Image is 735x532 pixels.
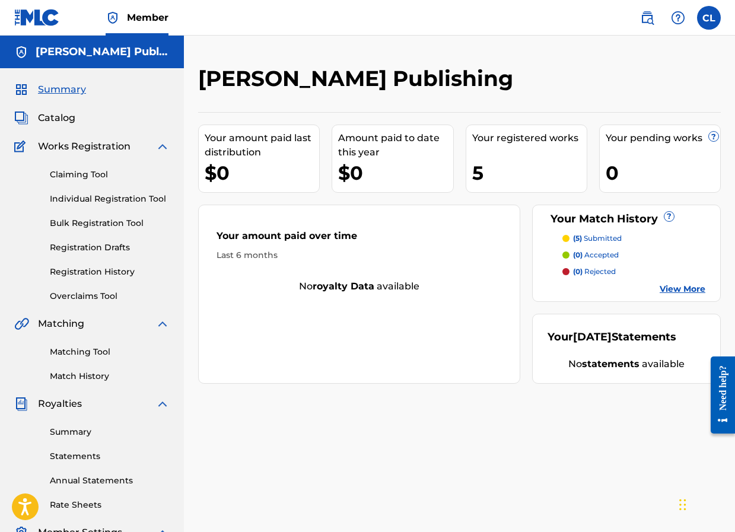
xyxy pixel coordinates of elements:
a: (5) submitted [562,233,705,244]
img: Catalog [14,111,28,125]
p: rejected [573,266,616,277]
img: Matching [14,317,29,331]
img: Accounts [14,45,28,59]
a: CatalogCatalog [14,111,75,125]
a: (0) rejected [562,266,705,277]
div: Last 6 months [217,249,502,262]
p: submitted [573,233,622,244]
span: Matching [38,317,84,331]
div: Your Statements [548,329,676,345]
div: User Menu [697,6,721,30]
div: Your registered works [472,131,587,145]
span: Catalog [38,111,75,125]
span: Royalties [38,397,82,411]
strong: royalty data [313,281,374,292]
a: Bulk Registration Tool [50,217,170,230]
div: $0 [205,160,319,186]
div: Your pending works [606,131,720,145]
span: (5) [573,234,582,243]
a: Registration Drafts [50,241,170,254]
a: Match History [50,370,170,383]
img: expand [155,139,170,154]
a: Individual Registration Tool [50,193,170,205]
a: Overclaims Tool [50,290,170,302]
h5: Chase Lowery Publishing [36,45,170,59]
a: Claiming Tool [50,168,170,181]
iframe: Chat Widget [676,475,735,532]
div: Help [666,6,690,30]
img: help [671,11,685,25]
a: Matching Tool [50,346,170,358]
a: View More [660,283,705,295]
span: ? [709,132,718,141]
a: Rate Sheets [50,499,170,511]
div: No available [548,357,705,371]
div: Your Match History [548,211,705,227]
div: 5 [472,160,587,186]
strong: statements [582,358,639,369]
a: Registration History [50,266,170,278]
img: Top Rightsholder [106,11,120,25]
div: $0 [338,160,453,186]
div: Amount paid to date this year [338,131,453,160]
a: (0) accepted [562,250,705,260]
div: 0 [606,160,720,186]
a: SummarySummary [14,82,86,97]
img: search [640,11,654,25]
a: Statements [50,450,170,463]
span: (0) [573,250,583,259]
a: Public Search [635,6,659,30]
div: Your amount paid last distribution [205,131,319,160]
span: [DATE] [573,330,612,343]
img: Summary [14,82,28,97]
a: Annual Statements [50,474,170,487]
span: (0) [573,267,583,276]
iframe: Resource Center [702,344,735,445]
p: accepted [573,250,619,260]
div: No available [199,279,520,294]
img: Works Registration [14,139,30,154]
img: Royalties [14,397,28,411]
div: Your amount paid over time [217,229,502,249]
span: Works Registration [38,139,131,154]
a: Summary [50,426,170,438]
div: Drag [679,487,686,523]
span: Summary [38,82,86,97]
img: MLC Logo [14,9,60,26]
img: expand [155,317,170,331]
span: ? [664,212,674,221]
img: expand [155,397,170,411]
span: Member [127,11,168,24]
h2: [PERSON_NAME] Publishing [198,65,519,92]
